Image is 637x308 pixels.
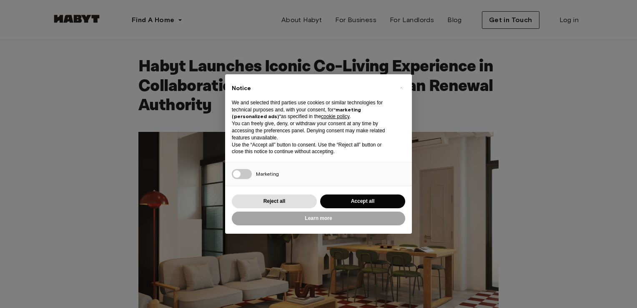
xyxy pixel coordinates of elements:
p: Use the “Accept all” button to consent. Use the “Reject all” button or close this notice to conti... [232,141,392,156]
a: cookie policy [321,114,349,119]
p: We and selected third parties use cookies or similar technologies for technical purposes and, wit... [232,99,392,120]
button: Learn more [232,212,405,225]
h2: Notice [232,84,392,93]
strong: “marketing (personalized ads)” [232,106,361,120]
p: You can freely give, deny, or withdraw your consent at any time by accessing the preferences pane... [232,120,392,141]
span: × [400,83,403,93]
button: Reject all [232,194,317,208]
button: Close this notice [394,81,408,94]
span: Marketing [256,171,279,177]
button: Accept all [320,194,405,208]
